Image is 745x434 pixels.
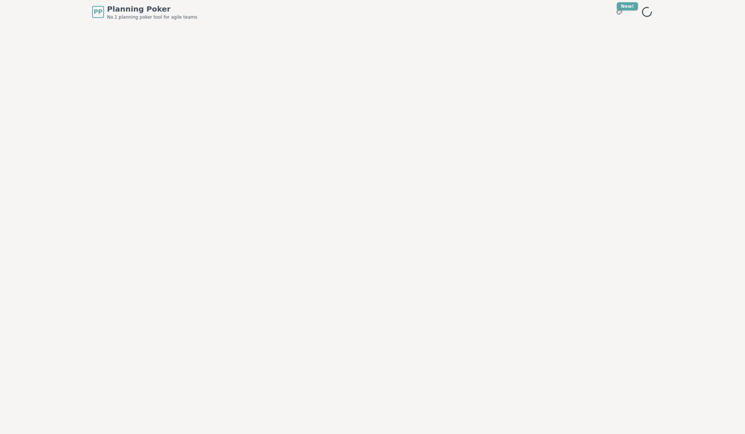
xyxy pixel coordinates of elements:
span: PP [94,7,102,16]
span: No.1 planning poker tool for agile teams [107,14,197,20]
a: PPPlanning PokerNo.1 planning poker tool for agile teams [92,4,197,20]
div: New! [617,2,638,10]
button: New! [613,5,626,19]
span: Planning Poker [107,4,197,14]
